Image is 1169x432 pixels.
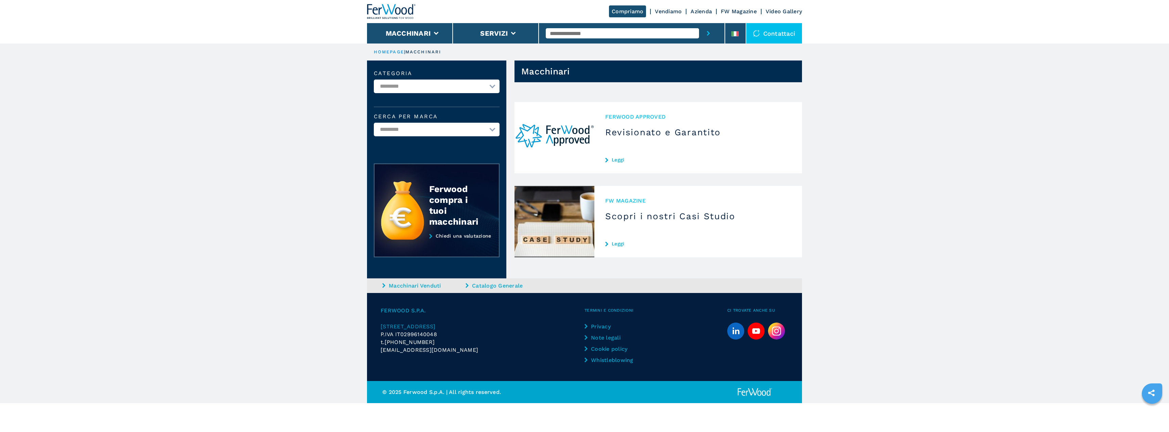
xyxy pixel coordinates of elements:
[382,388,584,396] p: © 2025 Ferwood S.p.A. | All rights reserved.
[480,29,508,37] button: Servizi
[381,338,584,346] div: t.
[753,30,760,37] img: Contattaci
[605,127,791,138] h3: Revisionato e Garantito
[605,211,791,222] h3: Scopri i nostri Casi Studio
[584,334,641,342] a: Note legali
[699,23,718,44] button: submit-button
[655,8,682,15] a: Vendiamo
[736,388,773,396] img: Ferwood
[381,323,584,330] a: [STREET_ADDRESS]
[1140,401,1164,427] iframe: Chat
[727,307,788,314] span: Ci trovate anche su
[374,49,404,54] a: HOMEPAGE
[381,323,435,330] span: [STREET_ADDRESS]
[746,23,802,44] div: Contattaci
[605,113,791,121] span: Ferwood Approved
[466,282,547,290] a: Catalogo Generale
[405,49,441,55] p: macchinari
[584,356,641,364] a: Whistleblowing
[385,338,435,346] span: [PHONE_NUMBER]
[374,233,500,258] a: Chiedi una valutazione
[691,8,712,15] a: Azienda
[584,345,641,353] a: Cookie policy
[514,186,594,257] img: Scopri i nostri Casi Studio
[768,323,785,340] img: Instagram
[584,307,727,314] span: Termini e condizioni
[727,323,744,340] a: linkedin
[429,184,486,227] div: Ferwood compra i tuoi macchinari
[404,49,405,54] span: |
[584,323,641,330] a: Privacy
[386,29,431,37] button: Macchinari
[514,102,594,173] img: Revisionato e Garantito
[381,307,584,314] span: FERWOOD S.P.A.
[381,331,437,338] span: P.IVA IT02996140048
[605,241,791,246] a: Leggi
[521,66,570,77] h1: Macchinari
[766,8,802,15] a: Video Gallery
[382,282,464,290] a: Macchinari Venduti
[605,197,791,205] span: FW MAGAZINE
[374,114,500,119] label: Cerca per marca
[605,157,791,162] a: Leggi
[721,8,757,15] a: FW Magazine
[367,4,416,19] img: Ferwood
[381,346,478,354] span: [EMAIL_ADDRESS][DOMAIN_NAME]
[748,323,765,340] a: youtube
[1143,384,1160,401] a: sharethis
[374,71,500,76] label: Categoria
[609,5,646,17] a: Compriamo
